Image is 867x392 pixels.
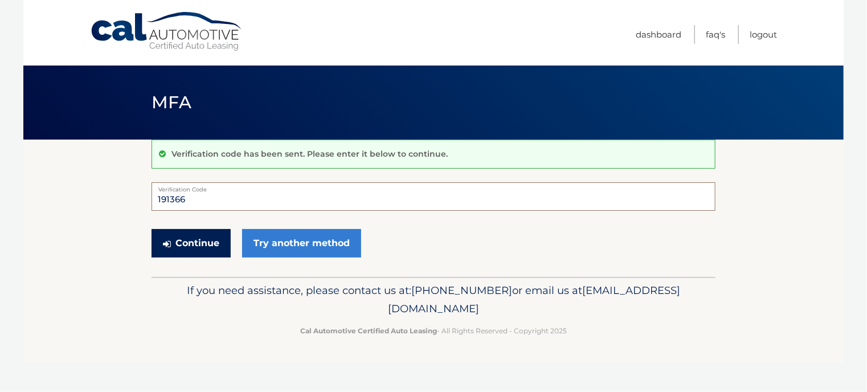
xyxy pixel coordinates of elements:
[242,229,361,258] a: Try another method
[152,92,191,113] span: MFA
[152,229,231,258] button: Continue
[171,149,448,159] p: Verification code has been sent. Please enter it below to continue.
[159,325,708,337] p: - All Rights Reserved - Copyright 2025
[300,326,437,335] strong: Cal Automotive Certified Auto Leasing
[388,284,680,315] span: [EMAIL_ADDRESS][DOMAIN_NAME]
[152,182,715,211] input: Verification Code
[411,284,512,297] span: [PHONE_NUMBER]
[750,25,777,44] a: Logout
[152,182,715,191] label: Verification Code
[636,25,681,44] a: Dashboard
[159,281,708,318] p: If you need assistance, please contact us at: or email us at
[90,11,244,52] a: Cal Automotive
[706,25,725,44] a: FAQ's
